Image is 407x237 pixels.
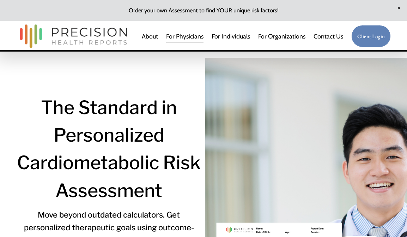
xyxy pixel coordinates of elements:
a: folder dropdown [258,29,305,43]
a: For Individuals [212,29,250,43]
a: Contact Us [314,29,343,43]
span: For Organizations [258,30,305,43]
a: About [142,29,158,43]
h1: The Standard in Personalized Cardiometabolic Risk Assessment [16,94,201,205]
a: For Physicians [166,29,203,43]
img: Precision Health Reports [16,21,130,51]
a: Client Login [351,25,391,47]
